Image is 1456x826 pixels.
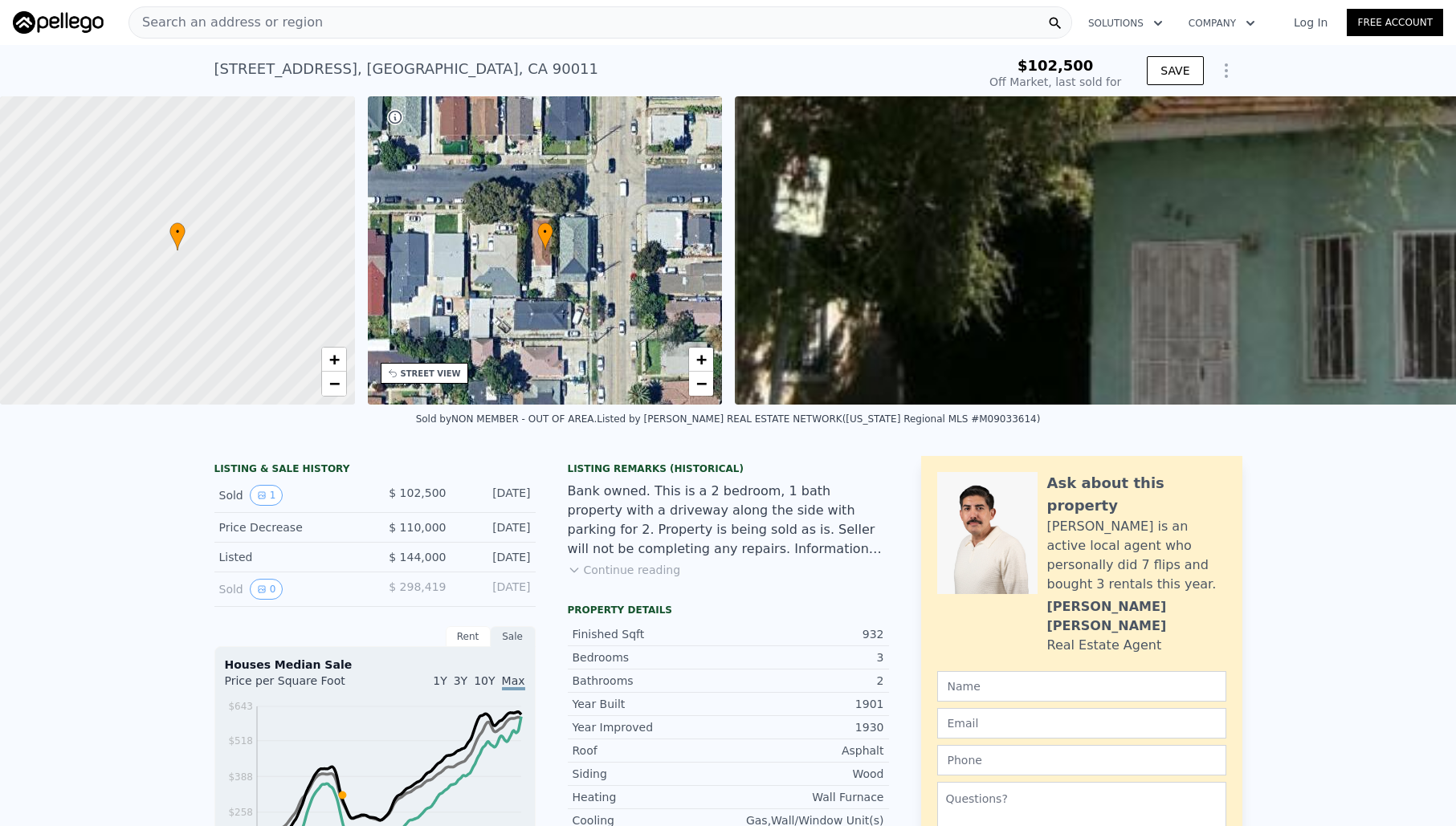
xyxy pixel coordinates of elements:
button: View historical data [250,579,283,600]
div: Wood [728,766,884,782]
img: Pellego [13,11,104,34]
tspan: $643 [228,701,253,712]
div: Heating [573,789,728,805]
div: Bedrooms [573,649,728,665]
button: Solutions [1075,9,1176,38]
div: [DATE] [459,519,531,535]
span: Search an address or region [129,13,323,32]
div: Price Decrease [219,519,362,535]
span: • [169,225,186,239]
input: Email [937,708,1226,739]
span: − [696,373,707,393]
button: Company [1176,9,1268,38]
div: Sold by NON MEMBER - OUT OF AREA . [416,413,597,425]
div: Listing Remarks (Historical) [568,462,889,475]
span: 3Y [454,674,467,687]
div: STREET VIEW [401,368,461,380]
div: Bathrooms [573,673,728,689]
div: [DATE] [459,579,531,600]
div: Off Market, last sold for [989,74,1121,90]
button: SAVE [1147,56,1203,85]
div: • [537,222,553,250]
div: [DATE] [459,485,531,506]
div: Sale [491,626,536,647]
a: Free Account [1347,9,1443,36]
a: Zoom out [689,372,713,396]
div: Roof [573,743,728,759]
div: [STREET_ADDRESS] , [GEOGRAPHIC_DATA] , CA 90011 [214,58,599,80]
span: $ 102,500 [389,486,446,499]
span: $ 298,419 [389,580,446,593]
span: + [328,349,339,369]
div: 1930 [728,719,884,735]
div: Houses Median Sale [225,657,525,673]
span: $ 144,000 [389,551,446,564]
div: Siding [573,766,728,782]
div: Asphalt [728,743,884,759]
div: LISTING & SALE HISTORY [214,462,536,478]
span: 10Y [474,674,495,687]
a: Zoom in [689,348,713,372]
span: • [537,225,553,239]
div: Listed [219,549,362,565]
div: [DATE] [459,549,531,565]
div: Year Improved [573,719,728,735]
div: Property details [568,604,889,616]
div: 932 [728,626,884,642]
div: 1901 [728,696,884,712]
div: Listed by [PERSON_NAME] REAL ESTATE NETWORK ([US_STATE] Regional MLS #M09033614) [597,413,1040,425]
input: Name [937,671,1226,702]
span: − [328,373,339,393]
div: Real Estate Agent [1047,636,1162,655]
button: Show Options [1210,55,1242,87]
div: Bank owned. This is a 2 bedroom, 1 bath property with a driveway along the side with parking for ... [568,482,889,559]
a: Zoom in [322,348,346,372]
tspan: $518 [228,735,253,747]
tspan: $388 [228,771,253,783]
input: Phone [937,745,1226,775]
div: 2 [728,673,884,689]
span: + [696,349,707,369]
span: $102,500 [1018,57,1094,74]
a: Zoom out [322,372,346,396]
tspan: $258 [228,807,253,818]
button: View historical data [250,485,283,506]
div: Price per Square Foot [225,673,375,698]
div: Sold [219,579,362,600]
div: • [169,222,186,250]
button: Continue reading [568,562,681,578]
a: Log In [1275,14,1347,31]
div: Year Built [573,696,728,712]
div: [PERSON_NAME] is an active local agent who personally did 7 flips and bought 3 rentals this year. [1047,517,1226,594]
div: Rent [446,626,491,647]
span: Max [502,674,525,690]
div: Sold [219,485,362,506]
div: Finished Sqft [573,626,728,642]
span: $ 110,000 [389,521,446,534]
div: Wall Furnace [728,789,884,805]
div: [PERSON_NAME] [PERSON_NAME] [1047,597,1226,636]
span: 1Y [433,674,447,687]
div: Ask about this property [1047,472,1226,517]
div: 3 [728,649,884,665]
